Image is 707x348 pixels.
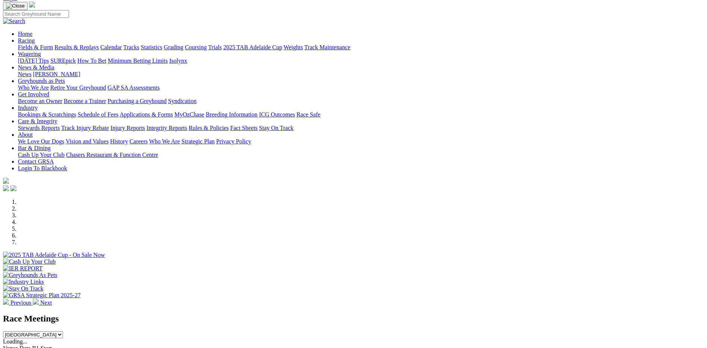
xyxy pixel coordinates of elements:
a: Fields & Form [18,44,53,50]
a: ICG Outcomes [259,111,295,118]
a: Previous [3,299,33,306]
a: Vision and Values [66,138,108,145]
a: Bar & Dining [18,145,51,151]
div: News & Media [18,71,704,78]
a: Industry [18,105,38,111]
a: News [18,71,31,77]
img: chevron-right-pager-white.svg [33,299,39,305]
a: Home [18,31,32,37]
a: Greyhounds as Pets [18,78,65,84]
a: Who We Are [149,138,180,145]
img: logo-grsa-white.png [29,1,35,7]
a: Privacy Policy [216,138,251,145]
a: Trials [208,44,222,50]
a: GAP SA Assessments [108,84,160,91]
a: Calendar [100,44,122,50]
a: Stewards Reports [18,125,60,131]
a: Injury Reports [110,125,145,131]
a: Who We Are [18,84,49,91]
a: Minimum Betting Limits [108,58,168,64]
a: Cash Up Your Club [18,152,64,158]
a: History [110,138,128,145]
a: Weights [284,44,303,50]
a: About [18,131,33,138]
div: Wagering [18,58,704,64]
img: Stay On Track [3,285,43,292]
a: Stay On Track [259,125,293,131]
img: chevron-left-pager-white.svg [3,299,9,305]
a: We Love Our Dogs [18,138,64,145]
a: SUREpick [50,58,76,64]
img: Close [6,3,25,9]
div: Racing [18,44,704,51]
a: Login To Blackbook [18,165,67,171]
div: Care & Integrity [18,125,704,131]
a: Coursing [185,44,207,50]
img: twitter.svg [10,185,16,191]
a: Strategic Plan [182,138,215,145]
a: Careers [129,138,148,145]
a: Statistics [141,44,162,50]
a: MyOzChase [174,111,204,118]
a: [DATE] Tips [18,58,49,64]
a: Tracks [123,44,139,50]
a: Get Involved [18,91,49,97]
img: Search [3,18,25,25]
a: 2025 TAB Adelaide Cup [223,44,282,50]
img: GRSA Strategic Plan 2025-27 [3,292,81,299]
a: Schedule of Fees [78,111,118,118]
div: Greyhounds as Pets [18,84,704,91]
div: Get Involved [18,98,704,105]
a: Race Safe [296,111,320,118]
a: Grading [164,44,183,50]
a: Next [33,299,52,306]
span: Next [40,299,52,306]
span: Loading... [3,338,27,345]
h2: Race Meetings [3,314,704,324]
a: Care & Integrity [18,118,57,124]
img: IER REPORT [3,265,42,272]
a: Syndication [168,98,196,104]
button: Toggle navigation [3,2,28,10]
a: Wagering [18,51,41,57]
img: facebook.svg [3,185,9,191]
a: Track Injury Rebate [61,125,109,131]
span: Previous [10,299,31,306]
a: [PERSON_NAME] [33,71,80,77]
div: Industry [18,111,704,118]
img: Cash Up Your Club [3,258,56,265]
a: Rules & Policies [189,125,229,131]
a: Breeding Information [206,111,258,118]
a: News & Media [18,64,54,71]
a: Integrity Reports [146,125,187,131]
a: Results & Replays [54,44,99,50]
input: Search [3,10,69,18]
a: Purchasing a Greyhound [108,98,167,104]
img: Industry Links [3,279,44,285]
a: Become a Trainer [64,98,106,104]
div: Bar & Dining [18,152,704,158]
a: Racing [18,37,35,44]
a: Retire Your Greyhound [50,84,106,91]
a: Chasers Restaurant & Function Centre [66,152,158,158]
a: Track Maintenance [304,44,350,50]
a: Isolynx [169,58,187,64]
a: Become an Owner [18,98,62,104]
img: logo-grsa-white.png [3,178,9,184]
img: 2025 TAB Adelaide Cup - On Sale Now [3,252,105,258]
img: Greyhounds As Pets [3,272,57,279]
a: How To Bet [78,58,107,64]
a: Applications & Forms [120,111,173,118]
a: Bookings & Scratchings [18,111,76,118]
div: About [18,138,704,145]
a: Contact GRSA [18,158,54,165]
a: Fact Sheets [230,125,258,131]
